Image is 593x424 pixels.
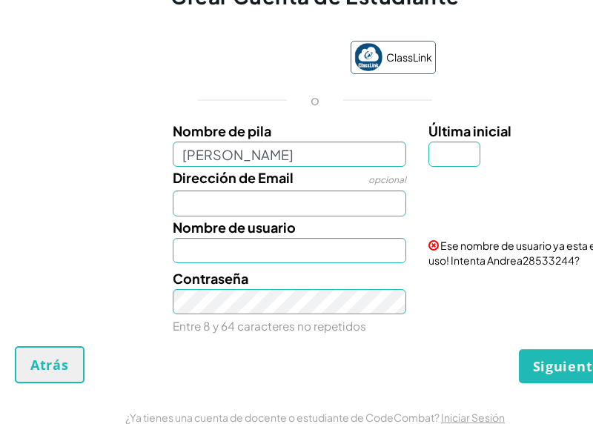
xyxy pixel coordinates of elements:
[173,169,294,186] span: Dirección de Email
[125,411,441,424] span: ¿Ya tienes una cuenta de docente o estudiante de CodeCombat?
[173,319,366,333] small: Entre 8 y 64 caracteres no repetidos
[354,43,382,71] img: classlink-logo-small.png
[15,346,85,383] button: Atrás
[173,122,271,139] span: Nombre de pila
[194,42,336,75] div: Acceder con Google. Se abre en una pestaña nueva
[368,174,406,185] span: opcional
[173,270,248,287] span: Contraseña
[173,219,296,236] span: Nombre de usuario
[428,122,511,139] span: Última inicial
[187,42,343,75] iframe: Botón de Acceder con Google
[441,411,505,424] a: Iniciar Sesión
[311,91,319,109] p: o
[30,356,69,374] span: Atrás
[386,47,432,68] span: ClassLink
